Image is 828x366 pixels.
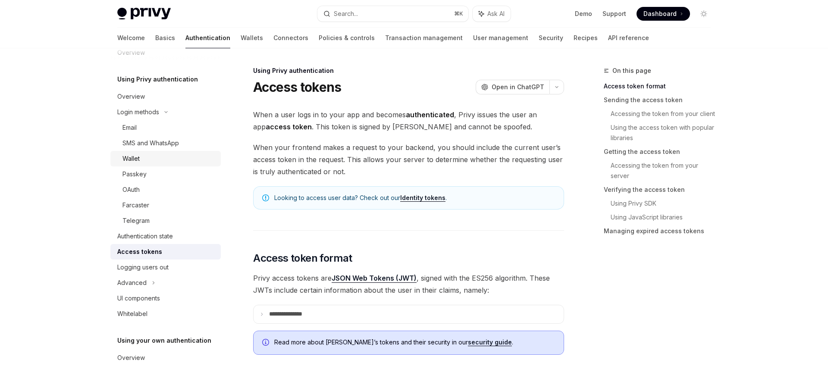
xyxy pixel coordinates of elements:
[468,338,512,346] a: security guide
[643,9,677,18] span: Dashboard
[253,109,564,133] span: When a user logs in to your app and becomes , Privy issues the user an app . This token is signed...
[110,306,221,322] a: Whitelabel
[319,28,375,48] a: Policies & controls
[476,80,549,94] button: Open in ChatGPT
[253,251,352,265] span: Access token format
[117,91,145,102] div: Overview
[611,197,718,210] a: Using Privy SDK
[266,122,312,131] strong: access token
[317,6,468,22] button: Search...⌘K
[487,9,505,18] span: Ask AI
[604,79,718,93] a: Access token format
[400,194,445,202] a: Identity tokens
[253,272,564,296] span: Privy access tokens are , signed with the ES256 algorithm. These JWTs include certain information...
[117,231,173,241] div: Authentication state
[611,121,718,145] a: Using the access token with popular libraries
[637,7,690,21] a: Dashboard
[110,228,221,244] a: Authentication state
[110,244,221,260] a: Access tokens
[611,107,718,121] a: Accessing the token from your client
[122,216,150,226] div: Telegram
[253,141,564,178] span: When your frontend makes a request to your backend, you should include the current user’s access ...
[473,6,511,22] button: Ask AI
[122,185,140,195] div: OAuth
[274,194,555,202] span: Looking to access user data? Check out our .
[332,274,417,283] a: JSON Web Tokens (JWT)
[454,10,463,17] span: ⌘ K
[608,28,649,48] a: API reference
[110,197,221,213] a: Farcaster
[473,28,528,48] a: User management
[122,122,137,133] div: Email
[253,79,341,95] h1: Access tokens
[117,353,145,363] div: Overview
[110,182,221,197] a: OAuth
[110,260,221,275] a: Logging users out
[110,89,221,104] a: Overview
[602,9,626,18] a: Support
[122,169,147,179] div: Passkey
[604,224,718,238] a: Managing expired access tokens
[492,83,544,91] span: Open in ChatGPT
[117,293,160,303] div: UI components
[241,28,263,48] a: Wallets
[117,335,211,346] h5: Using your own authentication
[262,194,269,201] svg: Note
[185,28,230,48] a: Authentication
[604,145,718,159] a: Getting the access token
[574,28,598,48] a: Recipes
[110,166,221,182] a: Passkey
[117,262,169,272] div: Logging users out
[110,120,221,135] a: Email
[110,350,221,366] a: Overview
[611,210,718,224] a: Using JavaScript libraries
[117,309,147,319] div: Whitelabel
[117,247,162,257] div: Access tokens
[697,7,711,21] button: Toggle dark mode
[604,183,718,197] a: Verifying the access token
[274,338,555,347] span: Read more about [PERSON_NAME]’s tokens and their security in our .
[273,28,308,48] a: Connectors
[117,74,198,84] h5: Using Privy authentication
[122,153,140,164] div: Wallet
[604,93,718,107] a: Sending the access token
[611,159,718,183] a: Accessing the token from your server
[110,151,221,166] a: Wallet
[155,28,175,48] a: Basics
[539,28,563,48] a: Security
[262,339,271,347] svg: Info
[122,200,149,210] div: Farcaster
[117,28,145,48] a: Welcome
[385,28,463,48] a: Transaction management
[110,213,221,228] a: Telegram
[575,9,592,18] a: Demo
[110,291,221,306] a: UI components
[117,278,147,288] div: Advanced
[110,135,221,151] a: SMS and WhatsApp
[117,8,171,20] img: light logo
[122,138,179,148] div: SMS and WhatsApp
[253,66,564,75] div: Using Privy authentication
[612,66,651,76] span: On this page
[117,107,159,117] div: Login methods
[334,9,358,19] div: Search...
[406,110,454,119] strong: authenticated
